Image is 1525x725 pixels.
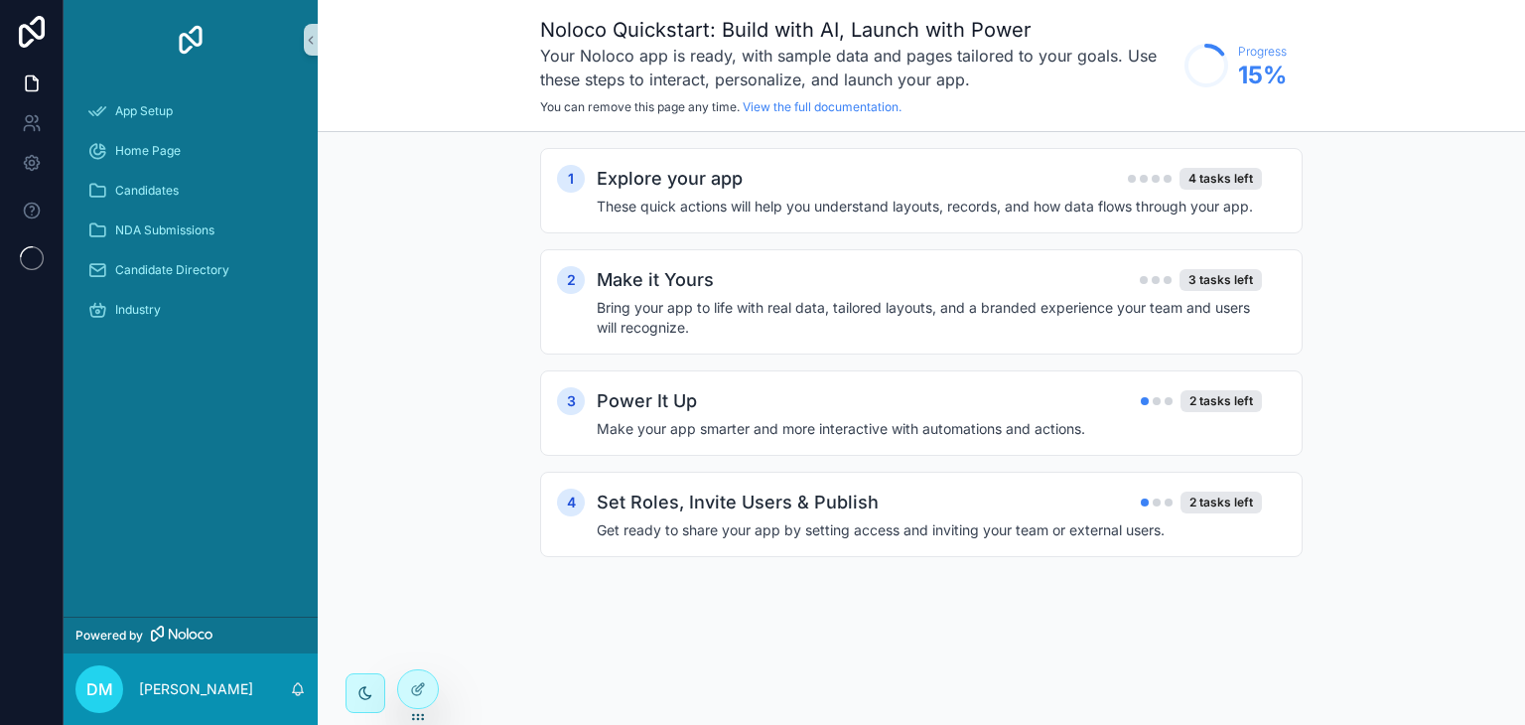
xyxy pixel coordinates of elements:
h4: Make your app smarter and more interactive with automations and actions. [597,419,1262,439]
div: 2 tasks left [1180,390,1262,412]
span: Home Page [115,143,181,159]
span: Industry [115,302,161,318]
span: Candidate Directory [115,262,229,278]
div: 1 [557,165,585,193]
div: 2 tasks left [1180,492,1262,513]
a: Powered by [64,617,318,653]
span: 15 % [1238,60,1287,91]
h2: Explore your app [597,165,743,193]
span: Powered by [75,628,143,644]
div: scrollable content [64,79,318,354]
a: App Setup [75,93,306,129]
span: You can remove this page any time. [540,99,740,114]
h2: Set Roles, Invite Users & Publish [597,489,879,516]
span: NDA Submissions [115,222,214,238]
p: [PERSON_NAME] [139,679,253,699]
a: View the full documentation. [743,99,901,114]
span: Progress [1238,44,1287,60]
h2: Make it Yours [597,266,714,294]
a: Candidates [75,173,306,209]
h1: Noloco Quickstart: Build with AI, Launch with Power [540,16,1175,44]
a: Home Page [75,133,306,169]
span: App Setup [115,103,173,119]
a: NDA Submissions [75,213,306,248]
h2: Power It Up [597,387,697,415]
div: 3 [557,387,585,415]
div: 3 tasks left [1179,269,1262,291]
div: scrollable content [318,132,1525,611]
span: Candidates [115,183,179,199]
h3: Your Noloco app is ready, with sample data and pages tailored to your goals. Use these steps to i... [540,44,1175,91]
img: App logo [175,24,207,56]
a: Candidate Directory [75,252,306,288]
h4: Get ready to share your app by setting access and inviting your team or external users. [597,520,1262,540]
a: Industry [75,292,306,328]
span: DM [86,677,113,701]
h4: These quick actions will help you understand layouts, records, and how data flows through your app. [597,197,1262,217]
div: 4 tasks left [1179,168,1262,190]
div: 4 [557,489,585,516]
div: 2 [557,266,585,294]
h4: Bring your app to life with real data, tailored layouts, and a branded experience your team and u... [597,298,1262,338]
